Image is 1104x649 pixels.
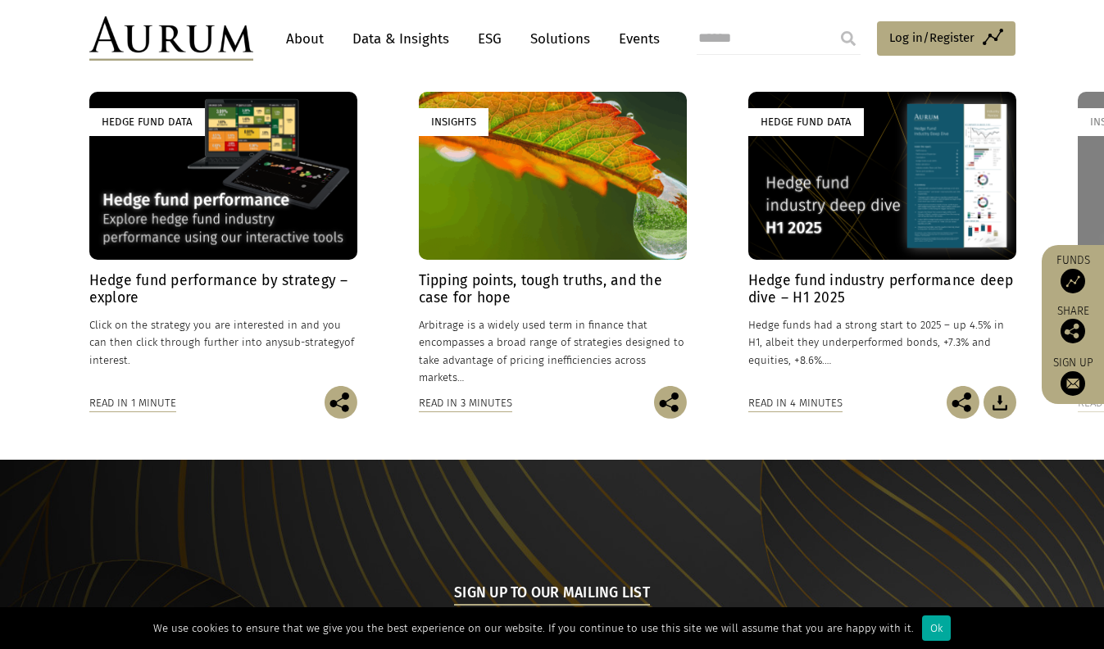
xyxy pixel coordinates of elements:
[654,386,687,419] img: Share this post
[748,316,1016,368] p: Hedge funds had a strong start to 2025 – up 4.5% in H1, albeit they underperformed bonds, +7.3% a...
[922,615,951,641] div: Ok
[325,386,357,419] img: Share this post
[419,92,687,385] a: Insights Tipping points, tough truths, and the case for hope Arbitrage is a widely used term in f...
[419,108,488,135] div: Insights
[832,22,865,55] input: Submit
[278,24,332,54] a: About
[748,272,1016,306] h4: Hedge fund industry performance deep dive – H1 2025
[748,92,1016,385] a: Hedge Fund Data Hedge fund industry performance deep dive – H1 2025 Hedge funds had a strong star...
[89,108,205,135] div: Hedge Fund Data
[89,16,253,61] img: Aurum
[419,394,512,412] div: Read in 3 minutes
[947,386,979,419] img: Share this post
[984,386,1016,419] img: Download Article
[611,24,660,54] a: Events
[470,24,510,54] a: ESG
[1061,371,1085,396] img: Sign up to our newsletter
[748,394,843,412] div: Read in 4 minutes
[1050,356,1096,396] a: Sign up
[89,92,357,385] a: Hedge Fund Data Hedge fund performance by strategy – explore Click on the strategy you are intere...
[1050,253,1096,293] a: Funds
[89,316,357,368] p: Click on the strategy you are interested in and you can then click through further into any of in...
[522,24,598,54] a: Solutions
[1061,269,1085,293] img: Access Funds
[283,336,344,348] span: sub-strategy
[1050,306,1096,343] div: Share
[89,272,357,306] h4: Hedge fund performance by strategy – explore
[419,272,687,306] h4: Tipping points, tough truths, and the case for hope
[454,583,650,606] h5: Sign up to our mailing list
[419,316,687,386] p: Arbitrage is a widely used term in finance that encompasses a broad range of strategies designed ...
[748,108,864,135] div: Hedge Fund Data
[344,24,457,54] a: Data & Insights
[89,394,176,412] div: Read in 1 minute
[1061,319,1085,343] img: Share this post
[889,28,975,48] span: Log in/Register
[877,21,1015,56] a: Log in/Register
